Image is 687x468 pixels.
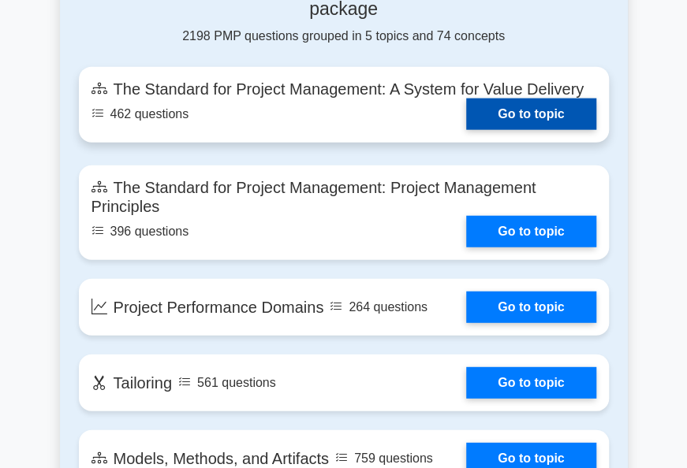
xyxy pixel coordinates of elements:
a: Go to topic [466,216,596,247]
a: Go to topic [466,367,596,399]
a: Go to topic [466,98,596,130]
a: Go to topic [466,292,596,323]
